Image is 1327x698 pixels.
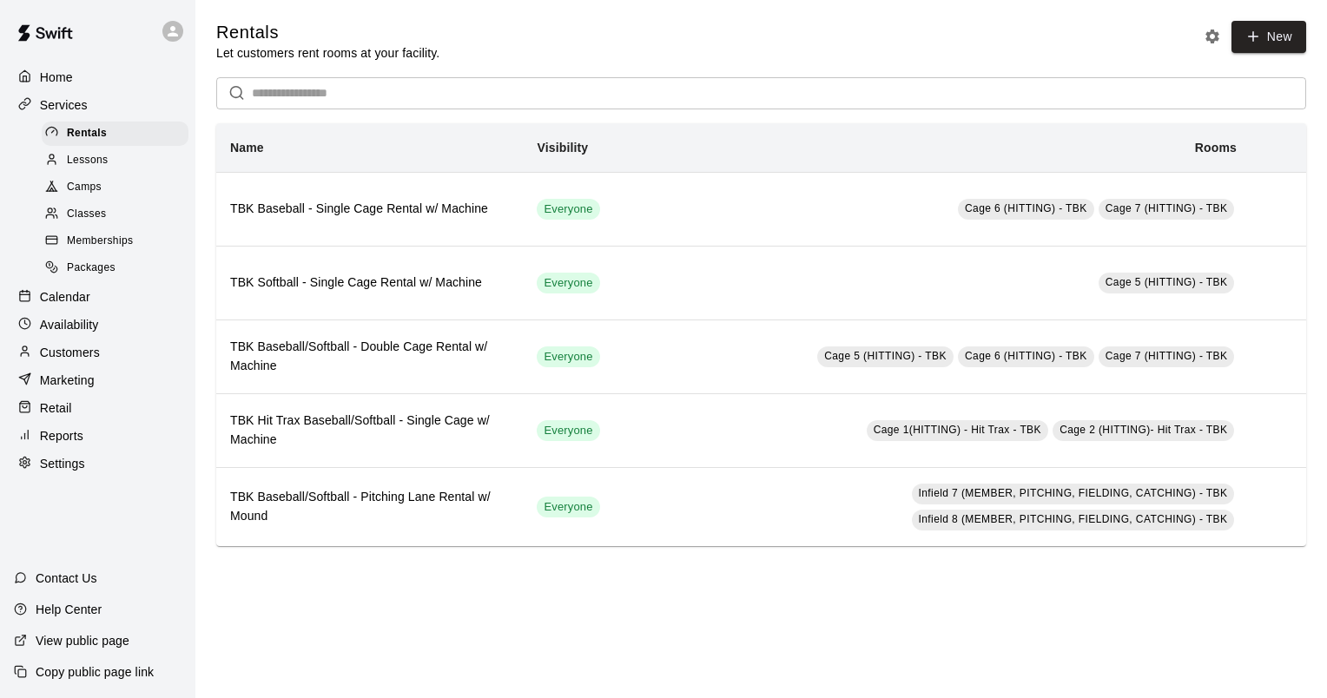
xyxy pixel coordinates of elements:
div: Packages [42,256,188,280]
span: Cage 6 (HITTING) - TBK [965,202,1087,214]
p: Marketing [40,372,95,389]
span: Everyone [537,201,599,218]
span: Cage 2 (HITTING)- Hit Trax - TBK [1060,424,1227,436]
a: Settings [14,451,182,477]
span: Cage 7 (HITTING) - TBK [1106,350,1228,362]
span: Packages [67,260,116,277]
span: Cage 7 (HITTING) - TBK [1106,202,1228,214]
div: This service is visible to all of your customers [537,273,599,293]
a: Customers [14,339,182,365]
a: Availability [14,312,182,338]
a: Packages [42,255,195,282]
div: This service is visible to all of your customers [537,346,599,367]
p: Retail [40,399,72,417]
b: Visibility [537,141,588,155]
a: Memberships [42,228,195,255]
p: Copy public page link [36,663,154,681]
h6: TBK Baseball/Softball - Pitching Lane Rental w/ Mound [230,488,509,526]
div: Lessons [42,148,188,173]
h6: TBK Hit Trax Baseball/Softball - Single Cage w/ Machine [230,412,509,450]
table: simple table [216,123,1306,546]
p: Availability [40,316,99,333]
span: Everyone [537,275,599,292]
p: Customers [40,344,100,361]
span: Infield 7 (MEMBER, PITCHING, FIELDING, CATCHING) - TBK [919,487,1228,499]
span: Cage 6 (HITTING) - TBK [965,350,1087,362]
p: Let customers rent rooms at your facility. [216,44,439,62]
p: Settings [40,455,85,472]
a: Calendar [14,284,182,310]
a: Rentals [42,120,195,147]
a: Lessons [42,147,195,174]
p: Reports [40,427,83,444]
div: This service is visible to all of your customers [537,497,599,517]
b: Rooms [1195,141,1237,155]
p: Help Center [36,601,102,618]
div: Classes [42,202,188,227]
span: Everyone [537,423,599,439]
p: Calendar [40,288,90,306]
span: Camps [67,179,102,196]
a: Reports [14,423,182,449]
p: Contact Us [36,570,97,587]
p: View public page [36,632,129,649]
span: Memberships [67,233,133,250]
p: Home [40,69,73,86]
a: Classes [42,201,195,228]
span: Lessons [67,152,109,169]
h6: TBK Softball - Single Cage Rental w/ Machine [230,273,509,293]
div: Rentals [42,122,188,146]
span: Classes [67,206,106,223]
h6: TBK Baseball - Single Cage Rental w/ Machine [230,200,509,219]
button: Rental settings [1199,23,1225,49]
a: Camps [42,174,195,201]
h5: Rentals [216,21,439,44]
a: Home [14,64,182,90]
span: Cage 5 (HITTING) - TBK [1106,276,1228,288]
span: Everyone [537,349,599,365]
div: This service is visible to all of your customers [537,199,599,220]
div: Camps [42,175,188,200]
a: Services [14,92,182,118]
h6: TBK Baseball/Softball - Double Cage Rental w/ Machine [230,338,509,376]
span: Everyone [537,499,599,516]
div: Memberships [42,229,188,254]
p: Services [40,96,88,114]
span: Cage 1(HITTING) - Hit Trax - TBK [874,424,1041,436]
a: Retail [14,395,182,421]
span: Cage 5 (HITTING) - TBK [824,350,947,362]
span: Infield 8 (MEMBER, PITCHING, FIELDING, CATCHING) - TBK [919,513,1228,525]
a: New [1231,21,1306,53]
b: Name [230,141,264,155]
span: Rentals [67,125,107,142]
div: This service is visible to all of your customers [537,420,599,441]
a: Marketing [14,367,182,393]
